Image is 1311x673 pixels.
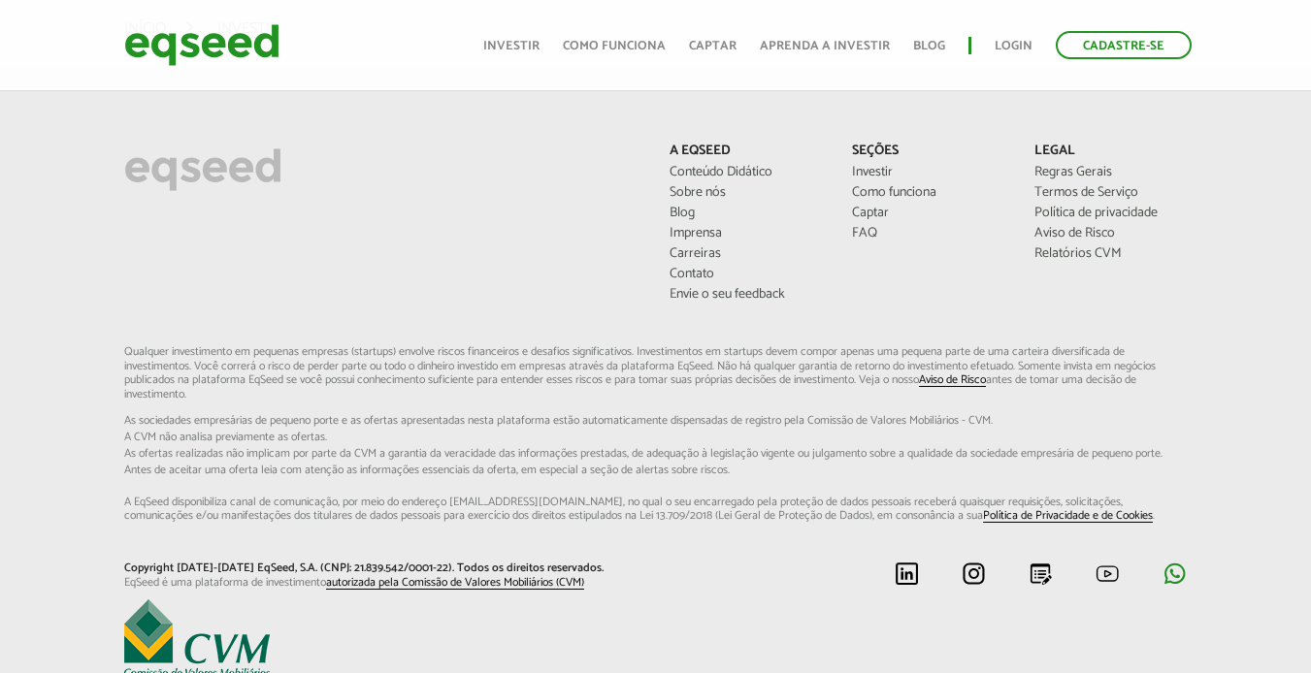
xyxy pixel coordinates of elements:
img: instagram.svg [962,561,986,586]
a: Envie o seu feedback [670,288,823,302]
a: Termos de Serviço [1034,186,1188,200]
a: Investir [483,40,540,52]
span: As ofertas realizadas não implicam por parte da CVM a garantia da veracidade das informações p... [124,448,1188,460]
a: Login [995,40,1032,52]
a: Regras Gerais [1034,166,1188,179]
a: Conteúdo Didático [670,166,823,179]
a: Política de privacidade [1034,207,1188,220]
img: blog.svg [1029,561,1053,586]
a: Captar [852,207,1005,220]
a: Cadastre-se [1056,31,1192,59]
a: Política de Privacidade e de Cookies [983,510,1153,523]
p: A EqSeed [670,144,823,160]
p: Copyright [DATE]-[DATE] EqSeed, S.A. (CNPJ: 21.839.542/0001-22). Todos os direitos reservados. [124,561,641,575]
a: Como funciona [852,186,1005,200]
a: Relatórios CVM [1034,247,1188,261]
a: Captar [689,40,737,52]
img: youtube.svg [1096,561,1120,586]
p: EqSeed é uma plataforma de investimento [124,576,641,590]
a: Carreiras [670,247,823,261]
a: Blog [670,207,823,220]
p: Qualquer investimento em pequenas empresas (startups) envolve riscos financeiros e desafios signi... [124,345,1188,523]
span: Antes de aceitar uma oferta leia com atenção as informações essenciais da oferta, em especial... [124,465,1188,476]
p: Seções [852,144,1005,160]
a: Contato [670,268,823,281]
a: autorizada pela Comissão de Valores Mobiliários (CVM) [326,577,584,590]
img: whatsapp.svg [1163,561,1187,586]
a: Aviso de Risco [1034,227,1188,240]
a: Imprensa [670,227,823,240]
a: Blog [913,40,945,52]
a: Aviso de Risco [919,374,986,387]
img: EqSeed [124,19,279,71]
a: Como funciona [563,40,666,52]
img: EqSeed Logo [124,144,281,196]
p: Legal [1034,144,1188,160]
a: FAQ [852,227,1005,240]
a: Sobre nós [670,186,823,200]
a: Aprenda a investir [760,40,890,52]
span: As sociedades empresárias de pequeno porte e as ofertas apresentadas nesta plataforma estão aut... [124,415,1188,427]
img: linkedin.svg [895,561,919,586]
span: A CVM não analisa previamente as ofertas. [124,432,1188,443]
a: Investir [852,166,1005,179]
